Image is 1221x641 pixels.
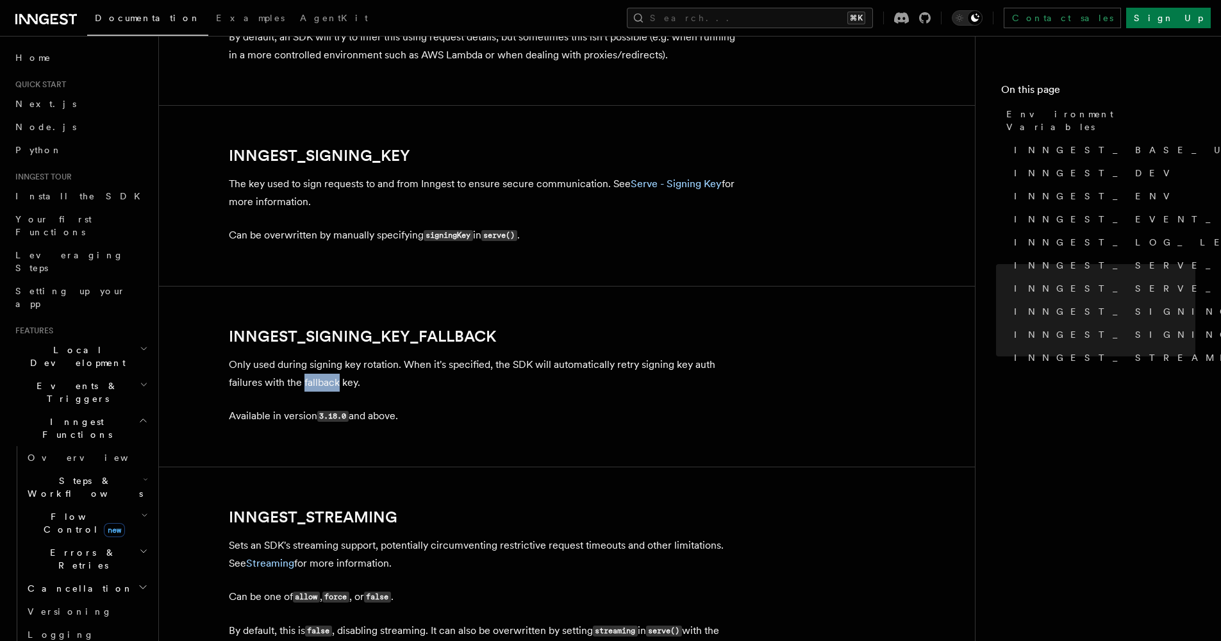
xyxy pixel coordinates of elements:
button: Inngest Functions [10,410,151,446]
a: Environment Variables [1001,103,1195,138]
span: Versioning [28,606,112,617]
button: Search...⌘K [627,8,873,28]
span: Inngest Functions [10,415,138,441]
span: Your first Functions [15,214,92,237]
a: Streaming [246,557,294,569]
kbd: ⌘K [847,12,865,24]
a: INNGEST_EVENT_KEY [1009,208,1195,231]
span: Overview [28,453,160,463]
button: Events & Triggers [10,374,151,410]
a: INNGEST_LOG_LEVEL [1009,231,1195,254]
button: Steps & Workflows [22,469,151,505]
a: Documentation [87,4,208,36]
a: Next.js [10,92,151,115]
code: force [322,592,349,603]
p: Can be overwritten by manually specifying in . [229,226,742,245]
code: false [305,626,332,637]
span: INNGEST_ENV [1014,190,1177,203]
a: Python [10,138,151,162]
code: streaming [593,626,638,637]
span: Events & Triggers [10,379,140,405]
span: Documentation [95,13,201,23]
a: Contact sales [1004,8,1121,28]
span: Steps & Workflows [22,474,143,500]
span: Cancellation [22,582,133,595]
a: Examples [208,4,292,35]
a: Leveraging Steps [10,244,151,279]
a: Serve - Signing Key [631,178,722,190]
a: Overview [22,446,151,469]
p: Available in version and above. [229,407,742,426]
button: Errors & Retries [22,541,151,577]
span: Logging [28,629,94,640]
a: Versioning [22,600,151,623]
code: allow [293,592,320,603]
span: Leveraging Steps [15,250,124,273]
a: AgentKit [292,4,376,35]
code: signingKey [424,230,473,241]
span: Python [15,145,62,155]
span: new [104,523,125,537]
span: Node.js [15,122,76,132]
a: INNGEST_SIGNING_KEY_FALLBACK [1009,323,1195,346]
a: INNGEST_SIGNING_KEY [229,147,410,165]
button: Cancellation [22,577,151,600]
a: Setting up your app [10,279,151,315]
p: Can be one of , , or . [229,588,742,606]
p: Only used during signing key rotation. When it's specified, the SDK will automatically retry sign... [229,356,742,392]
span: Examples [216,13,285,23]
a: Sign Up [1126,8,1211,28]
a: INNGEST_ENV [1009,185,1195,208]
span: Setting up your app [15,286,126,309]
code: serve() [481,230,517,241]
a: Node.js [10,115,151,138]
span: Home [15,51,51,64]
a: INNGEST_SERVE_HOST [1009,254,1195,277]
p: Sets an SDK's streaming support, potentially circumventing restrictive request timeouts and other... [229,537,742,572]
button: Flow Controlnew [22,505,151,541]
a: INNGEST_SERVE_PATH [1009,277,1195,300]
a: INNGEST_STREAMING [1009,346,1195,369]
p: The key used to sign requests to and from Inngest to ensure secure communication. See for more in... [229,175,742,211]
a: INNGEST_BASE_URL [1009,138,1195,162]
span: Local Development [10,344,140,369]
h4: On this page [1001,82,1195,103]
a: INNGEST_DEV [1009,162,1195,185]
span: Errors & Retries [22,546,139,572]
a: Install the SDK [10,185,151,208]
a: INNGEST_SIGNING_KEY [1009,300,1195,323]
span: Features [10,326,53,336]
button: Local Development [10,338,151,374]
code: 3.18.0 [317,411,349,422]
code: serve() [646,626,682,637]
span: Inngest tour [10,172,72,182]
span: INNGEST_DEV [1014,167,1177,179]
span: Environment Variables [1006,108,1195,133]
a: Home [10,46,151,69]
span: Quick start [10,79,66,90]
a: INNGEST_STREAMING [229,508,397,526]
button: Toggle dark mode [952,10,983,26]
a: Your first Functions [10,208,151,244]
code: false [364,592,391,603]
span: Install the SDK [15,191,148,201]
a: INNGEST_SIGNING_KEY_FALLBACK [229,328,496,345]
p: By default, an SDK will try to infer this using request details, but sometimes this isn't possibl... [229,28,742,64]
span: Next.js [15,99,76,109]
span: Flow Control [22,510,141,536]
span: AgentKit [300,13,368,23]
